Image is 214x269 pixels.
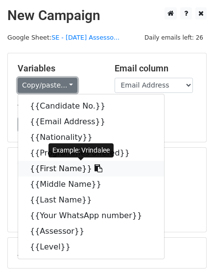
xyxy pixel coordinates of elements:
[7,34,119,41] small: Google Sheet:
[18,98,164,114] a: {{Candidate No.}}
[141,34,207,41] a: Daily emails left: 26
[7,7,207,24] h2: New Campaign
[18,78,77,93] a: Copy/paste...
[18,63,100,74] h5: Variables
[18,177,164,192] a: {{Middle Name}}
[48,143,114,157] div: Example: Vrindalee
[18,145,164,161] a: {{Programmes offered}}
[18,208,164,224] a: {{Your WhatsApp number}}
[18,192,164,208] a: {{Last Name}}
[115,63,197,74] h5: Email column
[51,34,119,41] a: SE - [DATE] Assesso...
[18,239,164,255] a: {{Level}}
[165,222,214,269] iframe: Chat Widget
[18,224,164,239] a: {{Assessor}}
[18,130,164,145] a: {{Nationality}}
[18,114,164,130] a: {{Email Address}}
[18,161,164,177] a: {{First Name}}
[141,32,207,43] span: Daily emails left: 26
